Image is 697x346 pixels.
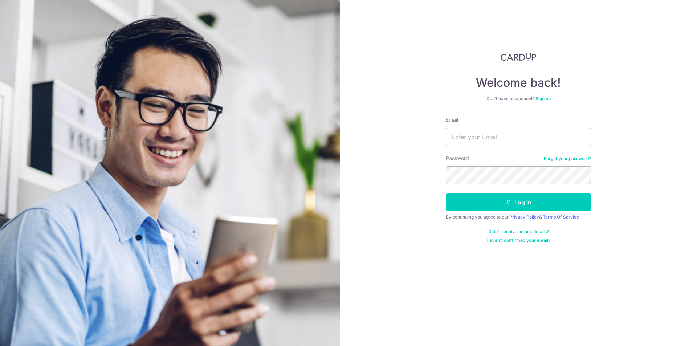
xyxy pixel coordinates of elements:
a: Privacy Policy [509,214,539,220]
div: By continuing you agree to our & [446,214,591,220]
a: Didn't receive unlock details? [488,229,549,235]
h4: Welcome back! [446,76,591,90]
div: Don’t have an account? [446,96,591,102]
label: Password [446,155,469,162]
img: CardUp Logo [501,52,536,61]
input: Enter your Email [446,128,591,146]
a: Sign up [535,96,551,101]
a: Forgot your password? [544,156,591,162]
label: Email [446,116,458,123]
a: Haven't confirmed your email? [486,237,550,243]
a: Terms Of Service [543,214,579,220]
button: Log in [446,193,591,211]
